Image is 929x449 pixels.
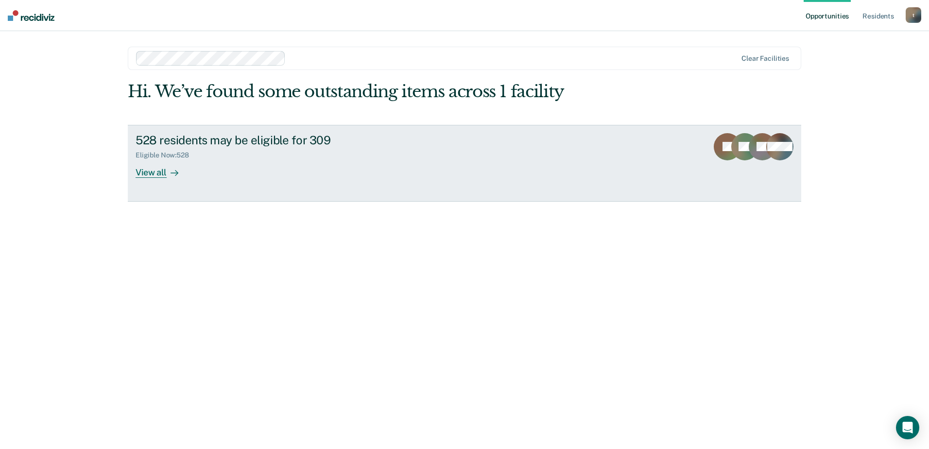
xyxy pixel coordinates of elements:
[906,7,921,23] button: t
[136,159,190,178] div: View all
[136,133,477,147] div: 528 residents may be eligible for 309
[128,82,667,102] div: Hi. We’ve found some outstanding items across 1 facility
[128,125,801,202] a: 528 residents may be eligible for 309Eligible Now:528View all
[136,151,197,159] div: Eligible Now : 528
[8,10,54,21] img: Recidiviz
[741,54,789,63] div: Clear facilities
[896,416,919,439] div: Open Intercom Messenger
